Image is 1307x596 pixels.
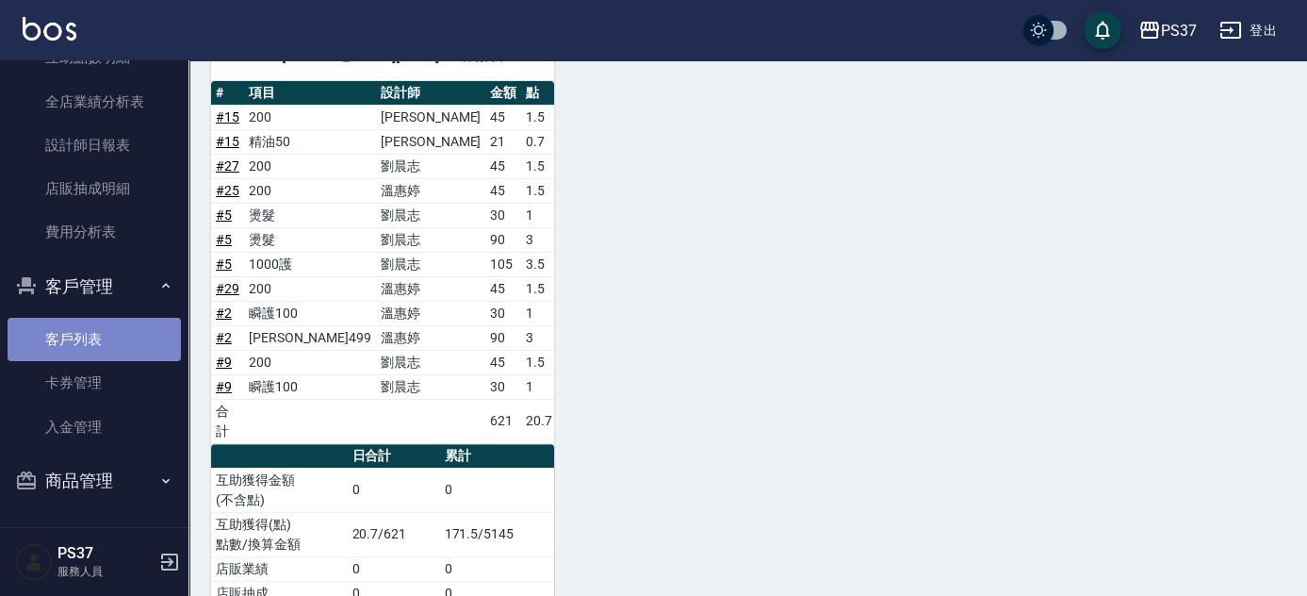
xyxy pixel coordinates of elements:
td: 瞬護100 [244,301,376,325]
td: 21 [485,129,521,154]
td: 互助獲得(點) 點數/換算金額 [211,512,348,556]
td: 0 [348,556,440,581]
td: 劉晨志 [376,374,485,399]
a: 客戶列表 [8,318,181,361]
td: 互助獲得金額 (不含點) [211,468,348,512]
td: 1000護 [244,252,376,276]
td: 劉晨志 [376,203,485,227]
a: #27 [216,158,239,174]
th: 日合計 [348,444,440,469]
a: 卡券管理 [8,361,181,405]
a: #15 [216,109,239,124]
th: 設計師 [376,81,485,106]
button: save [1084,11,1121,49]
a: 全店業績分析表 [8,80,181,124]
td: 3 [521,325,557,350]
td: 1 [521,301,557,325]
a: #9 [216,355,232,370]
button: 商品管理 [8,456,181,505]
td: 45 [485,105,521,129]
td: 1.5 [521,105,557,129]
td: 105 [485,252,521,276]
td: 1.5 [521,350,557,374]
td: [PERSON_NAME]499 [244,325,376,350]
a: #5 [216,232,232,247]
a: #25 [216,183,239,198]
a: #29 [216,281,239,296]
h5: PS37 [57,544,154,563]
th: 金額 [485,81,521,106]
a: #2 [216,306,232,321]
th: # [211,81,244,106]
td: 200 [244,178,376,203]
td: 0 [440,556,554,581]
td: 店販業績 [211,556,348,581]
td: 精油50 [244,129,376,154]
a: #5 [216,207,232,223]
td: 200 [244,105,376,129]
th: 累計 [440,444,554,469]
td: 合計 [211,399,244,443]
td: 171.5/5145 [440,512,554,556]
a: 店販抽成明細 [8,167,181,210]
td: [PERSON_NAME] [376,129,485,154]
td: 90 [485,227,521,252]
td: 30 [485,374,521,399]
td: 3 [521,227,557,252]
img: Person [15,543,53,581]
a: #15 [216,134,239,149]
th: 點 [521,81,557,106]
td: 200 [244,276,376,301]
button: 客戶管理 [8,262,181,311]
td: 45 [485,178,521,203]
td: 溫惠婷 [376,325,485,350]
a: #5 [216,257,232,272]
td: 45 [485,154,521,178]
td: 3.5 [521,252,557,276]
td: 燙髮 [244,227,376,252]
td: 0 [440,468,554,512]
td: 200 [244,350,376,374]
a: 設計師日報表 [8,124,181,167]
td: 30 [485,301,521,325]
td: 1.5 [521,154,557,178]
td: 劉晨志 [376,350,485,374]
td: 30 [485,203,521,227]
td: 20.7 [521,399,557,443]
th: 項目 [244,81,376,106]
td: 45 [485,350,521,374]
td: 621 [485,399,521,443]
img: Logo [23,17,76,41]
td: 1.5 [521,178,557,203]
table: a dense table [211,81,557,444]
td: 90 [485,325,521,350]
td: 劉晨志 [376,154,485,178]
td: 0.7 [521,129,557,154]
td: 1 [521,374,557,399]
a: 費用分析表 [8,210,181,254]
a: #9 [216,379,232,394]
button: 登出 [1212,13,1284,48]
button: PS37 [1131,11,1204,50]
td: 劉晨志 [376,227,485,252]
td: 溫惠婷 [376,276,485,301]
a: #2 [216,330,232,345]
td: 瞬護100 [244,374,376,399]
div: PS37 [1161,19,1197,42]
td: 0 [348,468,440,512]
td: 劉晨志 [376,252,485,276]
p: 服務人員 [57,563,154,580]
td: 溫惠婷 [376,301,485,325]
a: 入金管理 [8,406,181,449]
td: 1 [521,203,557,227]
td: 燙髮 [244,203,376,227]
td: 20.7/621 [348,512,440,556]
td: 1.5 [521,276,557,301]
td: [PERSON_NAME] [376,105,485,129]
td: 200 [244,154,376,178]
td: 45 [485,276,521,301]
td: 溫惠婷 [376,178,485,203]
